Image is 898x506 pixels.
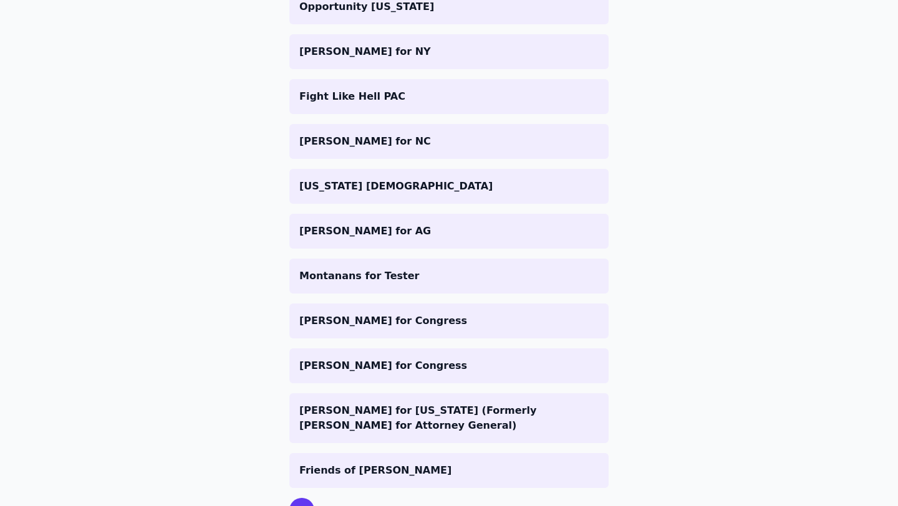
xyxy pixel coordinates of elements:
[299,89,599,104] p: Fight Like Hell PAC
[289,169,609,204] a: [US_STATE] [DEMOGRAPHIC_DATA]
[299,403,599,433] p: [PERSON_NAME] for [US_STATE] (Formerly [PERSON_NAME] for Attorney General)
[289,393,609,443] a: [PERSON_NAME] for [US_STATE] (Formerly [PERSON_NAME] for Attorney General)
[299,224,599,239] p: [PERSON_NAME] for AG
[289,259,609,294] a: Montanans for Tester
[299,463,599,478] p: Friends of [PERSON_NAME]
[299,179,599,194] p: [US_STATE] [DEMOGRAPHIC_DATA]
[289,348,609,383] a: [PERSON_NAME] for Congress
[289,34,609,69] a: [PERSON_NAME] for NY
[289,124,609,159] a: [PERSON_NAME] for NC
[289,79,609,114] a: Fight Like Hell PAC
[299,269,599,284] p: Montanans for Tester
[289,214,609,249] a: [PERSON_NAME] for AG
[299,134,599,149] p: [PERSON_NAME] for NC
[289,303,609,338] a: [PERSON_NAME] for Congress
[299,358,599,373] p: [PERSON_NAME] for Congress
[299,44,599,59] p: [PERSON_NAME] for NY
[289,453,609,488] a: Friends of [PERSON_NAME]
[299,313,599,328] p: [PERSON_NAME] for Congress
